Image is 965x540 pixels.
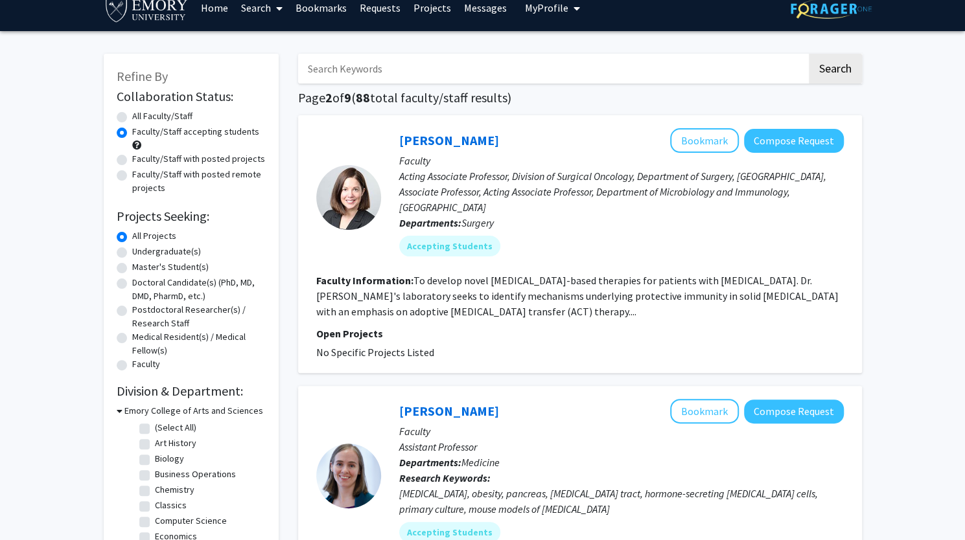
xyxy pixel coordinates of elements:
label: Biology [155,452,184,466]
span: 88 [356,89,370,106]
label: All Projects [132,229,176,243]
span: Refine By [117,68,168,84]
h2: Projects Seeking: [117,208,266,224]
h2: Division & Department: [117,383,266,399]
label: Undergraduate(s) [132,245,201,258]
label: All Faculty/Staff [132,109,192,123]
span: My Profile [525,1,568,14]
h1: Page of ( total faculty/staff results) [298,90,862,106]
label: Faculty [132,357,160,371]
label: Medical Resident(s) / Medical Fellow(s) [132,330,266,357]
mat-chip: Accepting Students [399,236,500,256]
a: [PERSON_NAME] [399,403,499,419]
button: Add Wendy McKimpson to Bookmarks [670,399,739,423]
b: Faculty Information: [316,274,413,287]
h3: Emory College of Arts and Sciences [124,404,263,418]
span: 2 [325,89,332,106]
label: Chemistry [155,483,194,497]
p: Acting Associate Professor, Division of Surgical Oncology, Department of Surgery, [GEOGRAPHIC_DAT... [399,168,844,215]
button: Compose Request to Chrystal Paulos [744,129,844,153]
label: Master's Student(s) [132,260,209,274]
label: Business Operations [155,467,236,481]
iframe: Chat [10,482,55,530]
p: Faculty [399,153,844,168]
fg-read-more: To develop novel [MEDICAL_DATA]-based therapies for patients with [MEDICAL_DATA]. Dr. [PERSON_NAM... [316,274,839,318]
span: No Specific Projects Listed [316,346,434,359]
span: Medicine [461,456,500,469]
button: Compose Request to Wendy McKimpson [744,399,844,423]
label: Computer Science [155,514,227,528]
b: Research Keywords: [399,471,491,484]
label: (Select All) [155,421,196,434]
span: Surgery [461,216,494,229]
b: Departments: [399,456,461,469]
div: [MEDICAL_DATA], obesity, pancreas, [MEDICAL_DATA] tract, hormone-secreting [MEDICAL_DATA] cells, ... [399,486,844,517]
label: Doctoral Candidate(s) (PhD, MD, DMD, PharmD, etc.) [132,276,266,303]
h2: Collaboration Status: [117,89,266,104]
label: Art History [155,436,196,450]
label: Classics [155,499,187,512]
p: Assistant Professor [399,439,844,455]
button: Search [809,54,862,84]
input: Search Keywords [298,54,807,84]
label: Faculty/Staff with posted remote projects [132,168,266,195]
a: [PERSON_NAME] [399,132,499,148]
label: Faculty/Staff with posted projects [132,152,265,166]
p: Open Projects [316,326,844,341]
button: Add Chrystal Paulos to Bookmarks [670,128,739,153]
span: 9 [344,89,351,106]
label: Faculty/Staff accepting students [132,125,259,139]
label: Postdoctoral Researcher(s) / Research Staff [132,303,266,330]
p: Faculty [399,423,844,439]
b: Departments: [399,216,461,229]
